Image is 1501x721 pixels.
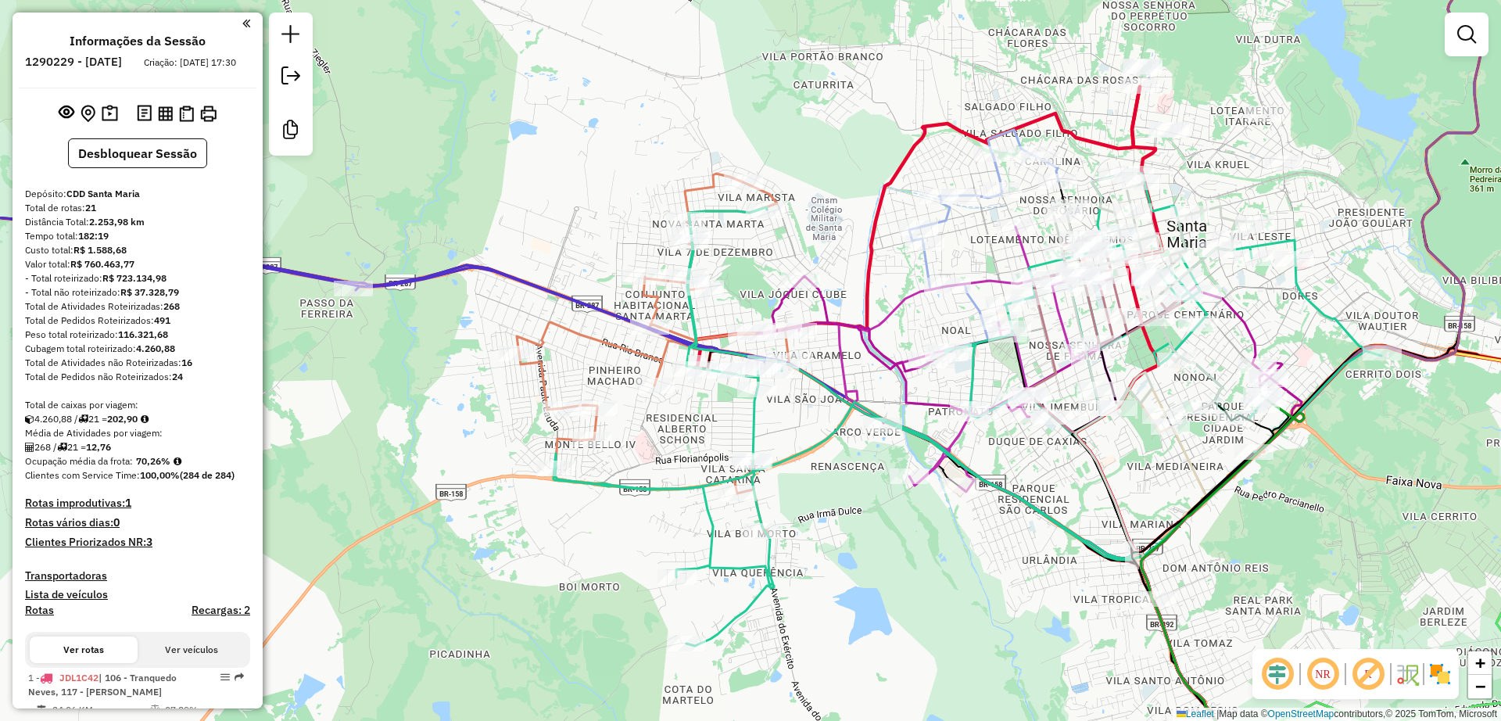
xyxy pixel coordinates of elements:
[25,271,250,285] div: - Total roteirizado:
[1268,708,1334,719] a: OpenStreetMap
[1395,662,1420,687] img: Fluxo de ruas
[66,188,140,199] strong: CDD Santa Maria
[25,300,250,314] div: Total de Atividades Roteirizadas:
[57,443,67,452] i: Total de rotas
[192,604,250,617] h4: Recargas: 2
[56,101,77,126] button: Exibir sessão original
[28,672,177,698] span: 1 -
[99,102,121,126] button: Painel de Sugestão
[1468,651,1492,675] a: Zoom in
[120,286,179,298] strong: R$ 37.328,79
[1475,676,1485,696] span: −
[1245,106,1284,122] div: Atividade não roteirizada - DOIS IRMAOS COMPRAEXPRESS LTDA
[118,328,168,340] strong: 116.321,68
[1468,675,1492,698] a: Zoom out
[25,229,250,243] div: Tempo total:
[1428,662,1453,687] img: Exibir/Ocultar setores
[25,243,250,257] div: Custo total:
[154,314,170,326] strong: 491
[25,443,34,452] i: Total de Atividades
[70,34,206,48] h4: Informações da Sessão
[275,114,306,149] a: Criar modelo
[37,705,46,715] i: Distância Total
[30,637,138,663] button: Ver rotas
[1264,156,1303,171] div: Atividade não roteirizada - 8
[77,102,99,126] button: Centralizar mapa no depósito ou ponto de apoio
[25,569,250,583] h4: Transportadoras
[73,244,127,256] strong: R$ 1.588,68
[176,102,197,125] button: Visualizar Romaneio
[140,469,180,481] strong: 100,00%
[1177,708,1214,719] a: Leaflet
[138,637,245,663] button: Ver veículos
[28,672,177,698] span: | 106 - Tranquedo Neves, 117 - [PERSON_NAME]
[102,272,167,284] strong: R$ 723.134,98
[25,314,250,328] div: Total de Pedidos Roteirizados:
[70,258,134,270] strong: R$ 760.463,77
[1259,655,1296,693] span: Ocultar deslocamento
[25,414,34,424] i: Cubagem total roteirizado
[174,457,181,466] em: Média calculada utilizando a maior ocupação (%Peso ou %Cubagem) de cada rota da sessão. Rotas cro...
[164,702,243,718] td: 07,89%
[1475,653,1485,673] span: +
[25,285,250,300] div: - Total não roteirizado:
[25,426,250,440] div: Média de Atividades por viagem:
[25,497,250,510] h4: Rotas improdutivas:
[25,257,250,271] div: Valor total:
[86,441,111,453] strong: 12,76
[78,414,88,424] i: Total de rotas
[1304,655,1342,693] span: Ocultar NR
[25,412,250,426] div: 4.260,88 / 21 =
[25,328,250,342] div: Peso total roteirizado:
[25,536,250,549] h4: Clientes Priorizados NR:
[25,356,250,370] div: Total de Atividades não Roteirizadas:
[107,413,138,425] strong: 202,90
[25,455,133,467] span: Ocupação média da frota:
[1216,708,1219,719] span: |
[113,515,120,529] strong: 0
[1120,59,1159,74] div: Atividade não roteirizada - FLORATTA FESTAS E EV
[85,202,96,213] strong: 21
[180,469,235,481] strong: (284 de 284)
[1451,19,1482,50] a: Exibir filtros
[275,19,306,54] a: Nova sessão e pesquisa
[25,516,250,529] h4: Rotas vários dias:
[235,673,244,682] em: Rota exportada
[136,343,175,354] strong: 4.260,88
[155,102,176,124] button: Visualizar relatório de Roteirização
[1173,708,1501,721] div: Map data © contributors,© 2025 TomTom, Microsoft
[1148,122,1188,138] div: Atividade não roteirizada - IRMAOS SQUARCIERI LT
[163,300,180,312] strong: 268
[25,370,250,384] div: Total de Pedidos não Roteirizados:
[1275,251,1314,267] div: Atividade não roteirizada - CASARAO BEBIDAS E CO
[181,357,192,368] strong: 16
[141,414,149,424] i: Meta Caixas/viagem: 171,22 Diferença: 31,68
[25,187,250,201] div: Depósito:
[89,216,145,228] strong: 2.253,98 km
[78,230,109,242] strong: 182:19
[125,496,131,510] strong: 1
[25,440,250,454] div: 268 / 21 =
[1349,655,1387,693] span: Exibir rótulo
[146,535,152,549] strong: 3
[220,673,230,682] em: Opções
[25,55,122,69] h6: 1290229 - [DATE]
[25,588,250,601] h4: Lista de veículos
[136,455,170,467] strong: 70,26%
[275,60,306,95] a: Exportar sessão
[25,604,54,617] a: Rotas
[25,215,250,229] div: Distância Total:
[25,201,250,215] div: Total de rotas:
[134,102,155,126] button: Logs desbloquear sessão
[52,702,149,718] td: 24,06 KM
[25,398,250,412] div: Total de caixas por viagem:
[242,14,250,32] a: Clique aqui para minimizar o painel
[25,342,250,356] div: Cubagem total roteirizado:
[68,138,207,168] button: Desbloquear Sessão
[138,56,242,70] div: Criação: [DATE] 17:30
[1123,60,1162,76] div: Atividade não roteirizada - FLORATTA FESTAS E EV
[172,371,183,382] strong: 24
[59,672,99,683] span: JDL1C42
[25,469,140,481] span: Clientes com Service Time:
